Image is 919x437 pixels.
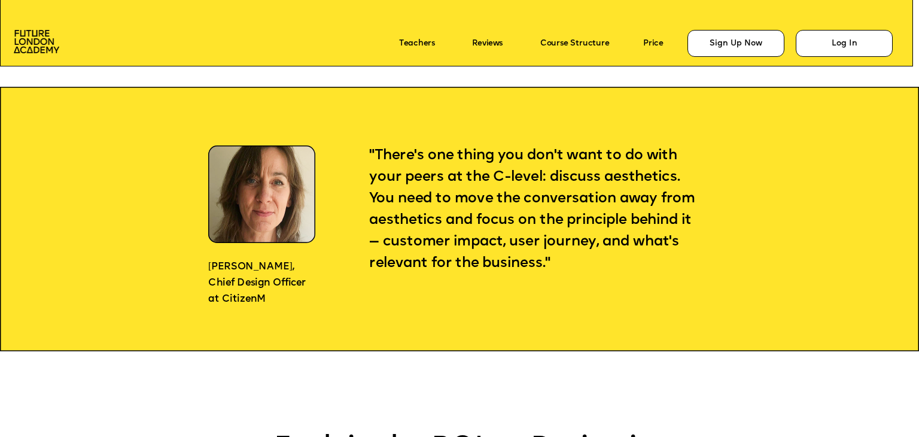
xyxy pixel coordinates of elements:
img: image-aac980e9-41de-4c2d-a048-f29dd30a0068.png [14,30,60,53]
a: Reviews [472,39,503,48]
a: Course Structure [540,39,610,48]
span: Chief Design Officer at CitizenM [208,278,308,305]
a: Price [643,39,663,48]
span: [PERSON_NAME], [208,262,294,272]
span: "There's one thing you don't want to do with your peers at the C-level: discuss aesthetics. You n... [369,148,699,271]
a: Teachers [399,39,435,48]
